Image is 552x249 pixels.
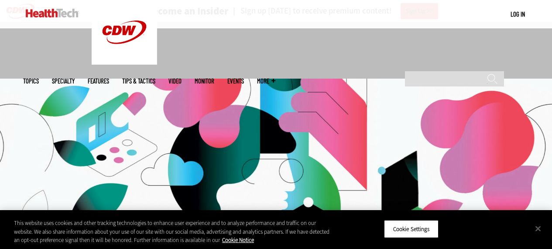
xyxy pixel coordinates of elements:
[511,10,525,18] a: Log in
[122,78,155,84] a: Tips & Tactics
[227,78,244,84] a: Events
[257,78,275,84] span: More
[168,78,182,84] a: Video
[528,219,548,238] button: Close
[88,78,109,84] a: Features
[23,78,39,84] span: Topics
[26,9,79,17] img: Home
[222,236,254,244] a: More information about your privacy
[195,78,214,84] a: MonITor
[52,78,75,84] span: Specialty
[92,58,157,67] a: CDW
[384,220,439,238] button: Cookie Settings
[511,10,525,19] div: User menu
[14,219,331,245] div: This website uses cookies and other tracking technologies to enhance user experience and to analy...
